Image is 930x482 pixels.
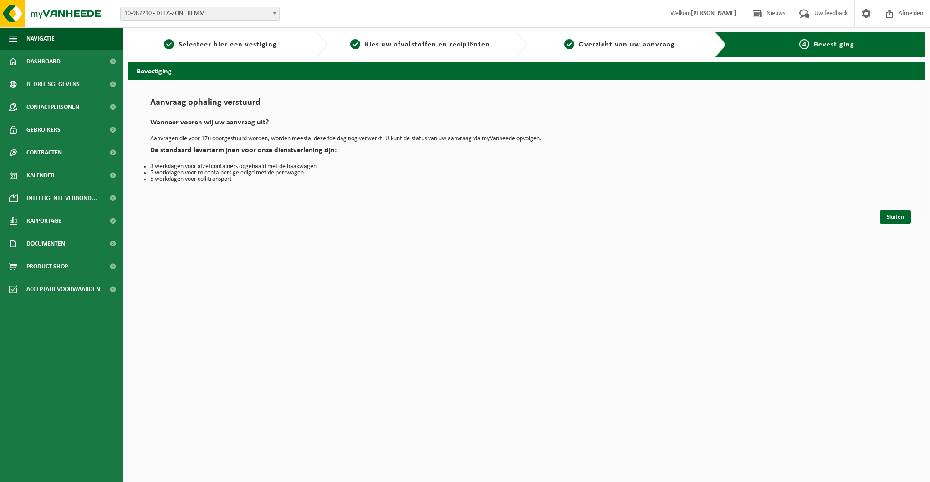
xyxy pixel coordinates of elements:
[150,147,903,159] h2: De standaard levertermijnen voor onze dienstverlening zijn:
[26,118,61,141] span: Gebruikers
[164,39,174,49] span: 1
[350,39,360,49] span: 2
[814,41,854,48] span: Bevestiging
[26,164,55,187] span: Kalender
[150,98,903,112] h1: Aanvraag ophaling verstuurd
[531,39,708,50] a: 3Overzicht van uw aanvraag
[564,39,574,49] span: 3
[150,176,903,183] li: 5 werkdagen voor collitransport
[120,7,280,21] span: 10-987210 - DELA-ZONE KEMM
[26,255,68,278] span: Product Shop
[26,187,97,210] span: Intelligente verbond...
[150,136,903,142] p: Aanvragen die voor 17u doorgestuurd worden, worden meestal dezelfde dag nog verwerkt. U kunt de s...
[365,41,490,48] span: Kies uw afvalstoffen en recipiënten
[128,62,925,79] h2: Bevestiging
[179,41,277,48] span: Selecteer hier een vestiging
[26,73,80,96] span: Bedrijfsgegevens
[579,41,675,48] span: Overzicht van uw aanvraag
[332,39,508,50] a: 2Kies uw afvalstoffen en recipiënten
[150,170,903,176] li: 5 werkdagen voor rolcontainers geledigd met de perswagen
[26,232,65,255] span: Documenten
[26,141,62,164] span: Contracten
[26,50,61,73] span: Dashboard
[150,164,903,170] li: 3 werkdagen voor afzetcontainers opgehaald met de haakwagen
[26,96,79,118] span: Contactpersonen
[121,7,279,20] span: 10-987210 - DELA-ZONE KEMM
[880,210,911,224] a: Sluiten
[26,27,55,50] span: Navigatie
[26,278,100,301] span: Acceptatievoorwaarden
[799,39,809,49] span: 4
[150,119,903,131] h2: Wanneer voeren wij uw aanvraag uit?
[691,10,736,17] strong: [PERSON_NAME]
[132,39,309,50] a: 1Selecteer hier een vestiging
[26,210,61,232] span: Rapportage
